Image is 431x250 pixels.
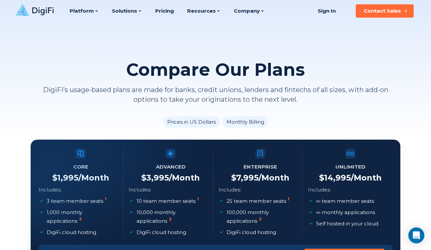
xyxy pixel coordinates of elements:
[288,196,289,201] sup: 1
[319,173,382,183] h4: $ 14,995
[309,4,344,18] a: Sign In
[226,208,296,225] p: 100,000 monthly applications
[137,208,206,225] p: 10,000 monthly applications
[79,216,82,221] sup: 2
[156,162,186,172] h5: Advanced
[47,228,96,237] p: DigiFi cloud hosting
[316,208,375,217] p: monthly applications
[226,228,276,237] p: DigiFi cloud hosting
[222,116,268,128] li: Monthly Billing
[47,208,116,225] p: 1,000 monthly applications
[408,227,424,243] div: Open Intercom Messenger
[258,173,289,183] span: /Month
[335,162,365,172] h5: Unlimited
[197,196,199,201] sup: 1
[364,8,401,14] div: Contact Sales
[31,85,400,104] p: DigiFi’s usage-based plans are made for banks, credit unions, lenders and fintechs of all sizes, ...
[226,197,291,205] p: 25 team member seats
[137,197,200,205] p: 10 team member seats
[169,173,200,183] span: /Month
[356,4,414,18] button: Contact Sales
[137,228,186,237] p: DigiFi cloud hosting
[163,116,220,128] li: Prices in US Dollars
[218,186,241,194] p: Includes:
[231,173,289,183] h4: $ 7,995
[169,216,172,221] sup: 2
[316,197,374,205] p: team member seats
[243,162,277,172] h5: Enterprise
[141,173,200,183] h4: $ 3,995
[105,196,107,201] sup: 1
[259,216,262,221] sup: 2
[126,60,305,80] h2: Compare Our Plans
[308,186,331,194] p: Includes:
[351,173,382,183] span: /Month
[316,219,378,228] p: Self hosted in your cloud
